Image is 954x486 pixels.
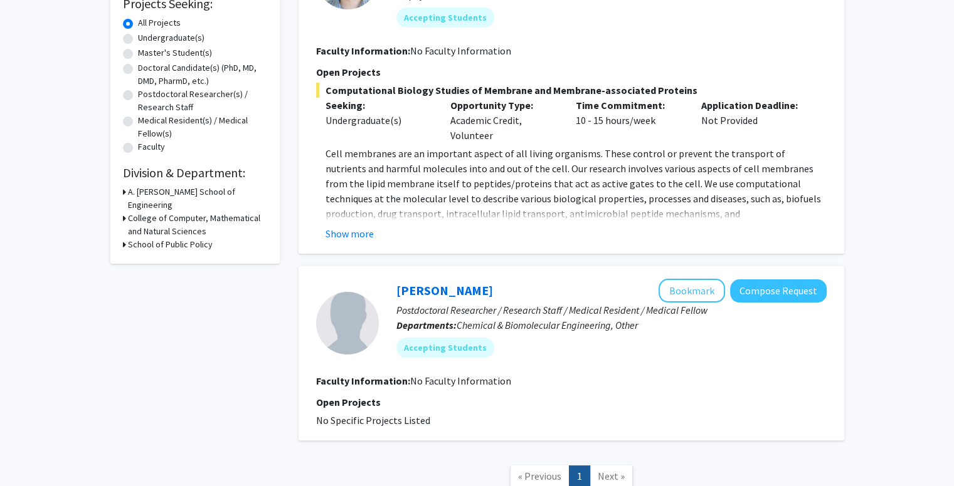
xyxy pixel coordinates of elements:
p: Application Deadline: [701,98,808,113]
p: Time Commitment: [576,98,682,113]
label: All Projects [138,16,181,29]
label: Master's Student(s) [138,46,212,59]
div: 10 - 15 hours/week [566,98,692,143]
span: Next » [598,470,625,482]
span: Chemical & Biomolecular Engineering, Other [457,319,638,331]
button: Add Sindhuja Vaddeboina to Bookmarks [659,279,725,302]
mat-chip: Accepting Students [396,338,494,358]
h3: College of Computer, Mathematical and Natural Sciences [128,212,267,238]
b: Departments: [396,319,457,331]
p: Postdoctoral Researcher / Research Staff / Medical Resident / Medical Fellow [396,302,827,318]
span: No Faculty Information [410,44,511,57]
label: Faculty [138,140,165,153]
span: No Specific Projects Listed [316,414,430,427]
span: No Faculty Information [410,375,511,387]
label: Undergraduate(s) [138,31,204,44]
p: Open Projects [316,65,827,80]
div: Not Provided [692,98,817,143]
label: Medical Resident(s) / Medical Fellow(s) [138,114,267,140]
div: Undergraduate(s) [326,113,432,128]
p: Open Projects [316,395,827,410]
b: Faculty Information: [316,44,410,57]
p: Cell membranes are an important aspect of all living organisms. These control or prevent the tran... [326,146,827,296]
span: « Previous [518,470,561,482]
b: Faculty Information: [316,375,410,387]
h3: School of Public Policy [128,238,213,251]
button: Compose Request to Sindhuja Vaddeboina [730,279,827,302]
label: Doctoral Candidate(s) (PhD, MD, DMD, PharmD, etc.) [138,61,267,88]
div: Academic Credit, Volunteer [441,98,566,143]
p: Seeking: [326,98,432,113]
label: Postdoctoral Researcher(s) / Research Staff [138,88,267,114]
button: Show more [326,226,374,241]
mat-chip: Accepting Students [396,8,494,28]
h3: A. [PERSON_NAME] School of Engineering [128,185,267,212]
span: Computational Biology Studies of Membrane and Membrane-associated Proteins [316,83,827,98]
h2: Division & Department: [123,165,267,180]
a: [PERSON_NAME] [396,282,493,298]
p: Opportunity Type: [450,98,557,113]
iframe: Chat [9,430,53,477]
